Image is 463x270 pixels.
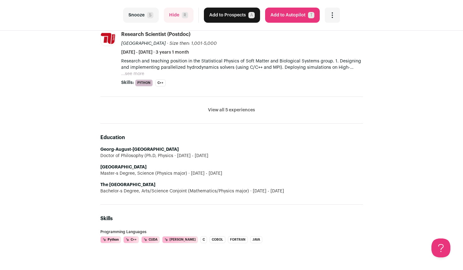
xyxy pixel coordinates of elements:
[265,8,320,23] button: Add to AutopilotT
[208,107,255,113] button: View all 5 experiences
[250,236,262,243] li: Java
[100,153,363,159] div: Doctor of Philosophy (Ph.D, Physics
[182,12,188,18] span: R
[100,236,121,243] li: Python
[308,12,314,18] span: T
[325,8,340,23] button: Open dropdown
[162,236,198,243] li: [PERSON_NAME]
[100,215,363,222] h2: Skills
[164,8,193,23] button: HideR
[173,153,208,159] span: [DATE] - [DATE]
[121,41,166,46] span: [GEOGRAPHIC_DATA]
[100,147,179,152] strong: Georg-August-[GEOGRAPHIC_DATA]
[167,41,217,46] span: · Size then: 1,001-5,000
[100,165,146,169] strong: [GEOGRAPHIC_DATA]
[100,170,363,177] div: Master-s Degree, Science (Physics major)
[155,79,166,86] li: C++
[135,79,153,86] li: Python
[228,236,248,243] li: Fortran
[210,236,225,243] li: COBOL
[100,183,155,187] strong: The [GEOGRAPHIC_DATA]
[200,236,207,243] li: C
[249,188,284,194] span: [DATE] - [DATE]
[141,236,160,243] li: CUDA
[100,134,363,141] h2: Education
[147,12,153,18] span: S
[121,71,144,77] button: ...see more
[123,8,159,23] button: SnoozeS
[121,58,363,71] p: Research and teaching position in the Statistical Physics of Soft Matter and Biological Systems g...
[204,8,260,23] button: Add to ProspectsA
[187,170,222,177] span: [DATE] - [DATE]
[100,230,363,234] h3: Programming Languages
[121,79,134,86] span: Skills:
[101,31,115,46] img: 67fda5e286bdd22cd6a4d9ffcec33e43f5fb34201745c43b7ea583f6504ff434
[123,236,139,243] li: C++
[248,12,255,18] span: A
[121,49,189,56] span: [DATE] - [DATE] · 3 years 1 month
[121,31,190,38] div: Research Scientist (Postdoc)
[431,238,450,257] iframe: Toggle Customer Support
[100,188,363,194] div: Bachelor-s Degree, Arts/Science Conjoint (Mathematics/Physics major)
